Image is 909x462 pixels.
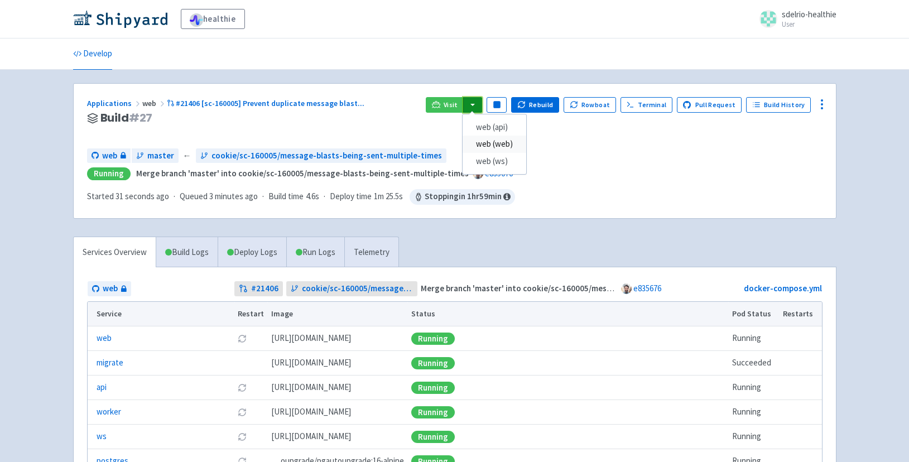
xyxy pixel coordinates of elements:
[132,148,179,163] a: master
[234,281,283,296] a: #21406
[744,283,822,293] a: docker-compose.yml
[426,97,464,113] a: Visit
[147,150,174,162] span: master
[407,302,728,326] th: Status
[180,191,258,201] span: Queued
[330,190,372,203] span: Deploy time
[87,167,131,180] div: Running
[251,282,278,295] strong: # 21406
[238,383,247,392] button: Restart pod
[463,136,526,153] a: web (web)
[271,357,351,369] span: [DOMAIN_NAME][URL]
[116,191,169,201] time: 31 seconds ago
[167,98,367,108] a: #21406 [sc-160005] Prevent duplicate message blast...
[73,10,167,28] img: Shipyard logo
[410,189,515,205] span: Stopping in 1 hr 59 min
[271,332,351,345] span: [DOMAIN_NAME][URL]
[728,376,779,400] td: Running
[97,357,123,369] a: migrate
[196,148,446,163] a: cookie/sc-160005/message-blasts-being-sent-multiple-times
[286,281,417,296] a: cookie/sc-160005/message-blasts-being-sent-multiple-times
[728,302,779,326] th: Pod Status
[209,191,258,201] time: 3 minutes ago
[183,150,191,162] span: ←
[73,38,112,70] a: Develop
[238,408,247,417] button: Restart pod
[728,351,779,376] td: Succeeded
[267,302,407,326] th: Image
[156,237,218,268] a: Build Logs
[88,281,131,296] a: web
[411,406,455,418] div: Running
[779,302,821,326] th: Restarts
[463,119,526,136] a: web (api)
[271,381,351,394] span: [DOMAIN_NAME][URL]
[633,283,661,293] a: e835676
[286,237,344,268] a: Run Logs
[782,9,836,20] span: sdelrio-healthie
[411,357,455,369] div: Running
[487,97,507,113] button: Pause
[97,430,107,443] a: ws
[463,153,526,170] a: web (ws)
[302,282,413,295] span: cookie/sc-160005/message-blasts-being-sent-multiple-times
[102,150,117,162] span: web
[621,97,672,113] a: Terminal
[87,189,515,205] div: · · ·
[268,190,304,203] span: Build time
[97,332,112,345] a: web
[218,237,286,268] a: Deploy Logs
[100,112,153,124] span: Build
[176,98,364,108] span: #21406 [sc-160005] Prevent duplicate message blast ...
[238,432,247,441] button: Restart pod
[411,333,455,345] div: Running
[444,100,458,109] span: Visit
[88,302,234,326] th: Service
[103,282,118,295] span: web
[306,190,319,203] span: 4.6s
[234,302,268,326] th: Restart
[344,237,398,268] a: Telemetry
[97,381,107,394] a: api
[746,97,811,113] a: Build History
[97,406,121,418] a: worker
[211,150,442,162] span: cookie/sc-160005/message-blasts-being-sent-multiple-times
[142,98,167,108] span: web
[129,110,153,126] span: # 27
[87,98,142,108] a: Applications
[87,191,169,201] span: Started
[677,97,742,113] a: Pull Request
[753,10,836,28] a: sdelrio-healthie User
[411,431,455,443] div: Running
[728,400,779,425] td: Running
[564,97,616,113] button: Rowboat
[271,406,351,418] span: [DOMAIN_NAME][URL]
[181,9,245,29] a: healthie
[238,334,247,343] button: Restart pod
[374,190,403,203] span: 1m 25.5s
[728,425,779,449] td: Running
[87,148,131,163] a: web
[271,430,351,443] span: [DOMAIN_NAME][URL]
[421,283,753,293] strong: Merge branch 'master' into cookie/sc-160005/message-blasts-being-sent-multiple-times
[728,326,779,351] td: Running
[411,382,455,394] div: Running
[136,168,469,179] strong: Merge branch 'master' into cookie/sc-160005/message-blasts-being-sent-multiple-times
[74,237,156,268] a: Services Overview
[511,97,559,113] button: Rebuild
[782,21,836,28] small: User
